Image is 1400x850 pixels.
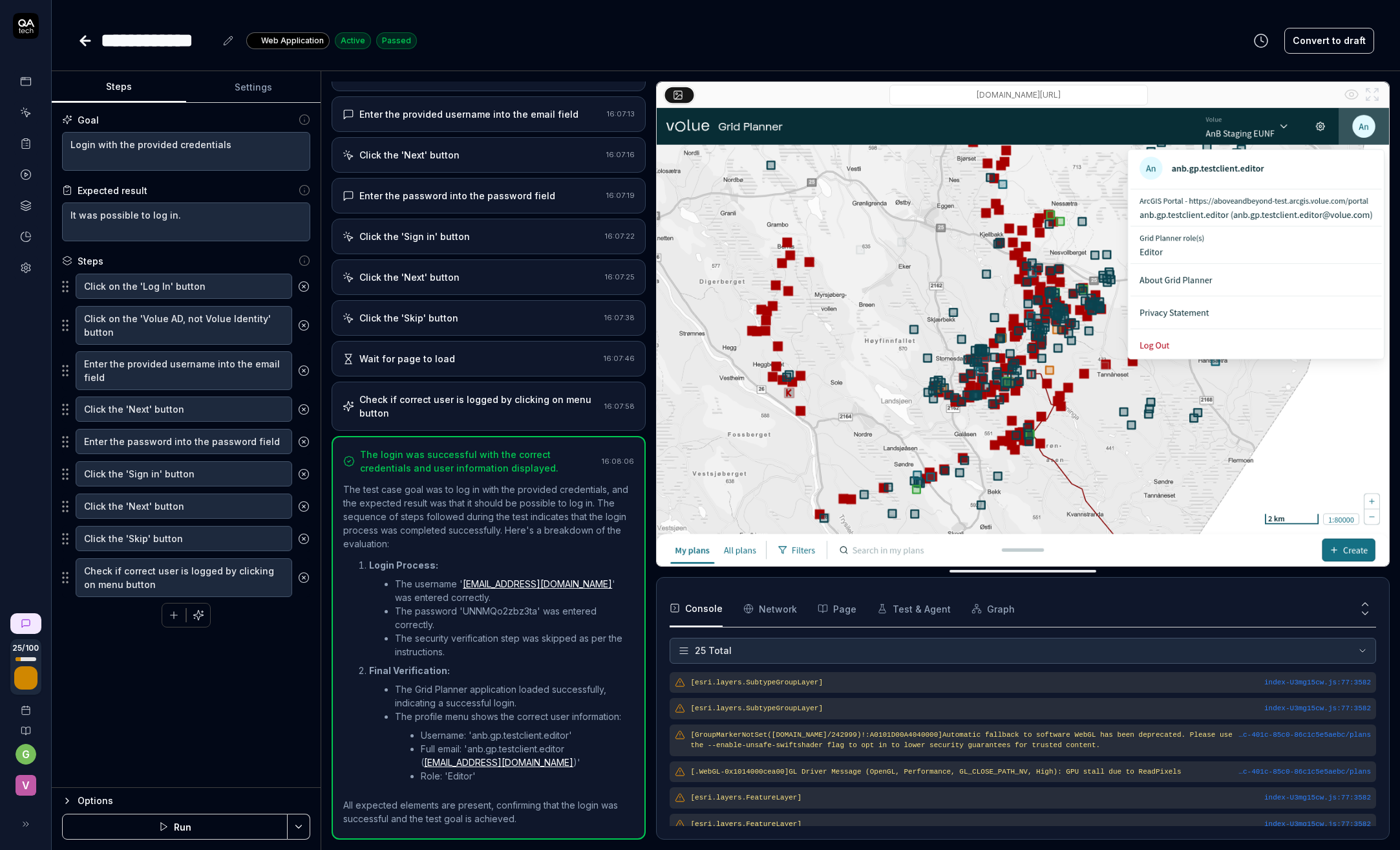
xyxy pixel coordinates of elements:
time: 16:07:13 [607,109,635,118]
button: …c-401c-85c0-86c1c5e5aebc/plans [1238,767,1371,778]
button: Console [670,591,723,627]
time: 16:07:46 [604,354,635,363]
pre: [esri.layers.SubtypeGroupLayer] [690,677,1371,688]
button: Options [62,793,310,809]
a: Documentation [5,715,46,736]
li: Full email: 'anb.gp.testclient.editor ( )' [421,742,634,769]
pre: [GroupMarkerNotSet([DOMAIN_NAME]/242999)!:A0101D00A4040000]Automatic fallback to software WebGL h... [690,730,1238,751]
a: Web Application [246,32,330,49]
button: index-U3mg15cw.js:77:3582 [1264,819,1371,830]
div: Wait for page to load [359,352,455,365]
span: v [16,775,36,796]
div: Goal [78,113,99,127]
img: Screenshot [657,108,1389,566]
button: Remove step [292,494,315,519]
div: Suggestions [62,273,310,300]
pre: [.WebGL-0x1014000cea00]GL Driver Message (OpenGL, Performance, GL_CLOSE_PATH_NV, High): GPU stall... [690,767,1371,778]
div: Suggestions [62,305,310,345]
button: Open in full screen [1362,84,1383,105]
button: Steps [52,72,186,103]
div: Active [335,32,371,49]
li: The username ' ' was entered correctly. [395,577,634,604]
a: [EMAIL_ADDRESS][DOMAIN_NAME] [463,578,612,589]
div: Enter the provided username into the email field [359,107,578,121]
div: Steps [78,254,103,268]
div: Suggestions [62,525,310,552]
div: index-U3mg15cw.js : 77 : 3582 [1264,819,1371,830]
button: Page [818,591,856,627]
li: The security verification step was skipped as per the instructions. [395,631,634,659]
time: 16:07:16 [606,150,635,159]
span: 25 / 100 [12,644,39,652]
strong: Login Process: [369,560,438,571]
time: 16:07:22 [605,232,635,241]
div: index-U3mg15cw.js : 77 : 3582 [1264,677,1371,688]
div: index-U3mg15cw.js : 77 : 3582 [1264,792,1371,803]
li: Username: 'anb.gp.testclient.editor' [421,728,634,742]
button: index-U3mg15cw.js:77:3582 [1264,792,1371,803]
p: The test case goal was to log in with the provided credentials, and the expected result was that ... [343,483,634,550]
button: Test & Agent [877,591,951,627]
div: Enter the password into the password field [359,189,555,202]
button: Settings [186,72,321,103]
button: Run [62,814,288,840]
div: Expected result [78,184,147,197]
button: Convert to draft [1284,28,1374,54]
a: [EMAIL_ADDRESS][DOMAIN_NAME] [424,757,573,768]
div: Click the 'Next' button [359,148,460,162]
div: Click the 'Skip' button [359,311,458,325]
li: The profile menu shows the correct user information: [395,710,634,785]
strong: Final Verification: [369,665,450,676]
button: Remove step [292,312,315,338]
time: 16:07:38 [604,313,635,322]
div: Suggestions [62,351,310,391]
button: Network [743,591,797,627]
button: Remove step [292,274,315,300]
time: 16:07:25 [605,272,635,281]
li: Role: 'Editor' [421,769,634,783]
span: Web Application [261,35,324,47]
div: Suggestions [62,461,310,488]
div: Click the 'Sign in' button [359,230,470,243]
div: Options [78,793,310,809]
button: Graph [971,591,1015,627]
button: g [16,744,36,765]
div: Suggestions [62,396,310,423]
li: The password 'UNNMQo2zbz3ta' was entered correctly. [395,604,634,631]
time: 16:07:58 [604,402,635,411]
time: 16:07:19 [606,191,635,200]
li: The Grid Planner application loaded successfully, indicating a successful login. [395,682,634,710]
p: All expected elements are present, confirming that the login was successful and the test goal is ... [343,798,634,825]
div: Suggestions [62,428,310,455]
button: Remove step [292,565,315,591]
button: Remove step [292,429,315,455]
time: 16:08:06 [602,457,634,466]
button: Show all interative elements [1341,84,1362,105]
button: v [5,765,46,798]
button: Remove step [292,358,315,384]
pre: [esri.layers.FeatureLayer] [690,792,1371,803]
div: Suggestions [62,558,310,598]
pre: [esri.layers.FeatureLayer] [690,819,1371,830]
button: …c-401c-85c0-86c1c5e5aebc/plans [1238,730,1371,741]
pre: [esri.layers.SubtypeGroupLayer] [690,703,1371,714]
button: Remove step [292,397,315,422]
div: Click the 'Next' button [359,270,460,284]
div: Check if correct user is logged by clicking on menu button [359,393,599,420]
button: Remove step [292,461,315,487]
div: The login was successful with the correct credentials and user information displayed. [360,448,597,475]
a: Book a call with us [5,695,46,715]
div: Passed [376,32,417,49]
a: New conversation [10,613,41,634]
div: index-U3mg15cw.js : 77 : 3582 [1264,703,1371,714]
button: View version history [1246,28,1277,54]
div: Suggestions [62,493,310,520]
button: index-U3mg15cw.js:77:3582 [1264,703,1371,714]
button: Remove step [292,526,315,552]
button: index-U3mg15cw.js:77:3582 [1264,677,1371,688]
